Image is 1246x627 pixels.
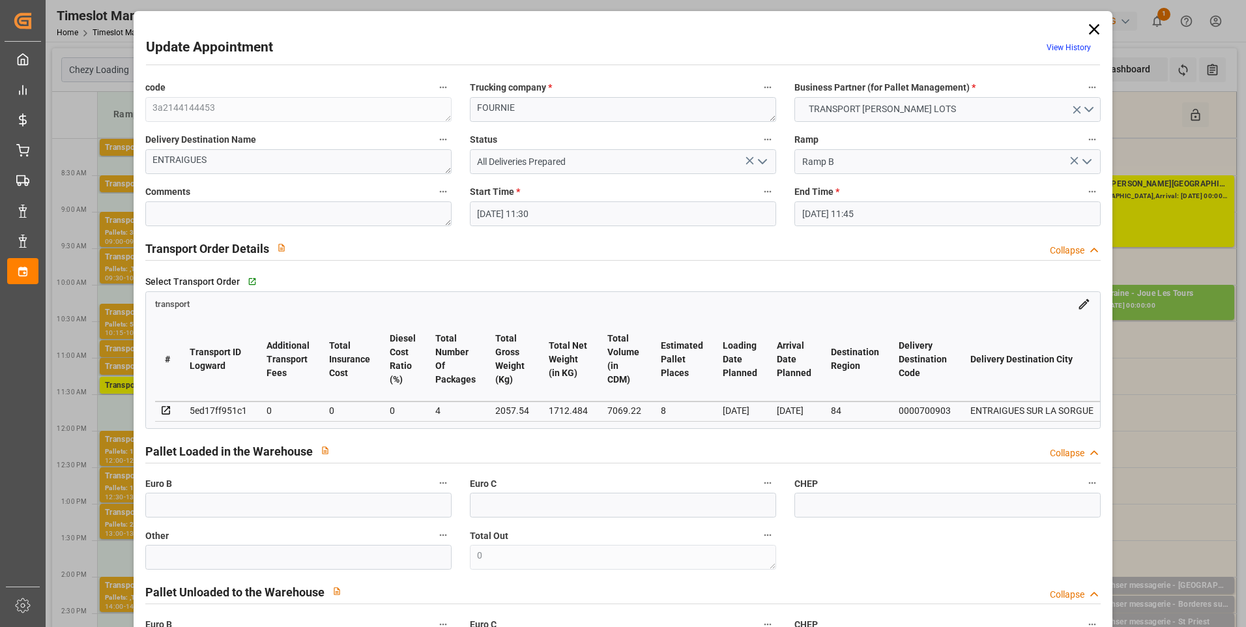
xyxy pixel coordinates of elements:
[435,79,452,96] button: code
[470,477,497,491] span: Euro C
[470,149,776,174] input: Type to search/select
[146,37,273,58] h2: Update Appointment
[470,133,497,147] span: Status
[767,317,821,401] th: Arrival Date Planned
[794,133,819,147] span: Ramp
[889,317,961,401] th: Delivery Destination Code
[145,443,313,460] h2: Pallet Loaded in the Warehouse
[759,79,776,96] button: Trucking company *
[435,403,476,418] div: 4
[723,403,757,418] div: [DATE]
[145,583,325,601] h2: Pallet Unloaded to the Warehouse
[495,403,529,418] div: 2057.54
[470,201,776,226] input: DD-MM-YYYY HH:MM
[759,527,776,544] button: Total Out
[380,317,426,401] th: Diesel Cost Ratio (%)
[752,152,772,172] button: open menu
[661,403,703,418] div: 8
[1047,43,1091,52] a: View History
[1084,131,1101,148] button: Ramp
[1084,183,1101,200] button: End Time *
[1050,588,1084,602] div: Collapse
[1084,474,1101,491] button: CHEP
[961,317,1103,401] th: Delivery Destination City
[155,298,190,308] a: transport
[759,183,776,200] button: Start Time *
[470,97,776,122] textarea: FOURNIE
[802,102,963,116] span: TRANSPORT [PERSON_NAME] LOTS
[426,317,485,401] th: Total Number Of Packages
[319,317,380,401] th: Total Insurance Cost
[1050,446,1084,460] div: Collapse
[155,299,190,309] span: transport
[145,185,190,199] span: Comments
[325,579,349,604] button: View description
[435,183,452,200] button: Comments
[539,317,598,401] th: Total Net Weight (in KG)
[794,185,839,199] span: End Time
[607,403,641,418] div: 7069.22
[1084,79,1101,96] button: Business Partner (for Pallet Management) *
[598,317,651,401] th: Total Volume (in CDM)
[145,149,452,174] textarea: ENTRAIGUES
[269,235,294,260] button: View description
[267,403,310,418] div: 0
[190,403,247,418] div: 5ed17ff951c1
[1077,152,1096,172] button: open menu
[145,97,452,122] textarea: 3a2144144453
[831,403,879,418] div: 84
[794,149,1101,174] input: Type to search/select
[435,474,452,491] button: Euro B
[549,403,588,418] div: 1712.484
[794,81,976,95] span: Business Partner (for Pallet Management)
[145,275,240,289] span: Select Transport Order
[1050,244,1084,257] div: Collapse
[470,545,776,570] textarea: 0
[145,81,166,95] span: code
[390,403,416,418] div: 0
[899,403,951,418] div: 0000700903
[155,317,180,401] th: #
[257,317,319,401] th: Additional Transport Fees
[145,477,172,491] span: Euro B
[145,133,256,147] span: Delivery Destination Name
[713,317,767,401] th: Loading Date Planned
[145,529,169,543] span: Other
[794,477,818,491] span: CHEP
[821,317,889,401] th: Destination Region
[651,317,713,401] th: Estimated Pallet Places
[435,527,452,544] button: Other
[470,185,520,199] span: Start Time
[777,403,811,418] div: [DATE]
[435,131,452,148] button: Delivery Destination Name
[145,240,269,257] h2: Transport Order Details
[485,317,539,401] th: Total Gross Weight (Kg)
[794,201,1101,226] input: DD-MM-YYYY HH:MM
[180,317,257,401] th: Transport ID Logward
[759,474,776,491] button: Euro C
[794,97,1101,122] button: open menu
[313,438,338,463] button: View description
[970,403,1094,418] div: ENTRAIGUES SUR LA SORGUE
[759,131,776,148] button: Status
[470,81,552,95] span: Trucking company
[329,403,370,418] div: 0
[470,529,508,543] span: Total Out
